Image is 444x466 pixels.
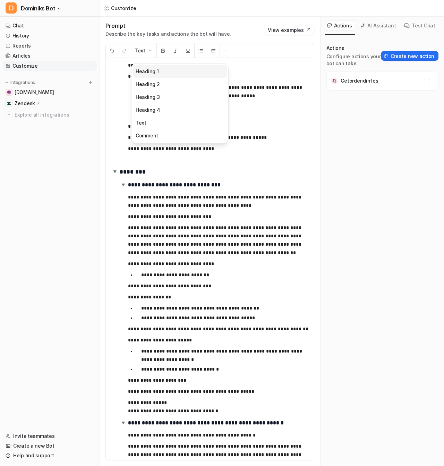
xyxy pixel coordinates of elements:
p: Actions [326,45,381,52]
a: Articles [3,51,97,61]
a: Reports [3,41,97,51]
button: Redo [118,43,131,58]
img: Getorderidinfos icon [331,77,338,84]
p: Zendesk [15,100,35,107]
button: Heading 2 [133,78,227,91]
p: Getorderidinfos [341,77,378,84]
button: Actions [325,20,355,31]
div: Customize [111,5,136,12]
span: [DOMAIN_NAME] [15,89,54,96]
img: Ordered List [211,48,216,53]
a: Help and support [3,451,97,460]
img: Unordered List [198,48,204,53]
a: eu.novritsch.com[DOMAIN_NAME] [3,87,97,97]
button: Italic [169,43,182,58]
button: Create new action [381,51,438,61]
img: Underline [185,48,191,53]
button: Text [131,43,156,58]
button: Unordered List [195,43,207,58]
img: expand-arrow.svg [111,168,118,175]
button: Integrations [3,79,37,86]
img: expand-arrow.svg [120,419,127,426]
img: eu.novritsch.com [7,90,11,94]
button: Heading 3 [133,91,227,103]
a: Chat [3,21,97,31]
p: Integrations [10,80,35,85]
button: Test Chat [402,20,438,31]
button: Bold [157,43,169,58]
img: expand-arrow.svg [120,181,127,188]
button: AI Assistant [358,20,399,31]
img: menu_add.svg [88,80,93,85]
img: Italic [173,48,178,53]
p: Configure actions your bot can take. [326,53,381,67]
a: Customize [3,61,97,71]
p: Describe the key tasks and actions the bot will have. [105,31,231,37]
a: Create a new Bot [3,441,97,451]
h1: Prompt [105,22,231,29]
img: Dropdown Down Arrow [147,48,153,53]
span: D [6,2,17,14]
button: Heading 1 [133,65,227,78]
a: Explore all integrations [3,110,97,120]
a: Invite teammates [3,431,97,441]
button: Heading 4 [133,103,227,116]
button: Text [133,116,227,129]
img: Create action [384,53,388,58]
button: Undo [106,43,118,58]
button: ─ [220,43,231,58]
img: Undo [109,48,115,53]
a: History [3,31,97,41]
img: expand menu [4,80,9,85]
button: Ordered List [207,43,220,58]
span: Explore all integrations [15,109,94,120]
img: Bold [160,48,166,53]
span: Dominiks Bot [21,3,55,13]
img: explore all integrations [6,111,12,118]
button: Underline [182,43,194,58]
button: View examples [264,25,314,35]
img: Zendesk [7,101,11,105]
button: Comment [133,129,227,142]
img: Redo [122,48,127,53]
